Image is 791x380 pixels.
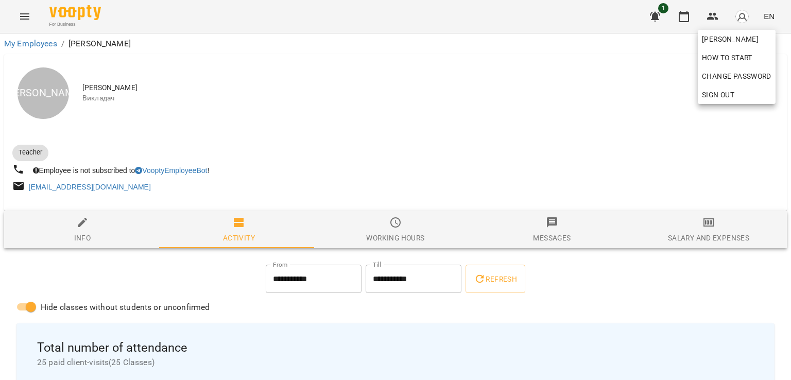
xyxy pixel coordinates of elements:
a: How to start [698,48,756,67]
span: How to start [702,51,752,64]
span: Sign Out [702,89,734,101]
span: Change Password [702,70,771,82]
a: Change Password [698,67,776,85]
a: [PERSON_NAME] [698,30,776,48]
button: Sign Out [698,85,776,104]
span: [PERSON_NAME] [702,33,771,45]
